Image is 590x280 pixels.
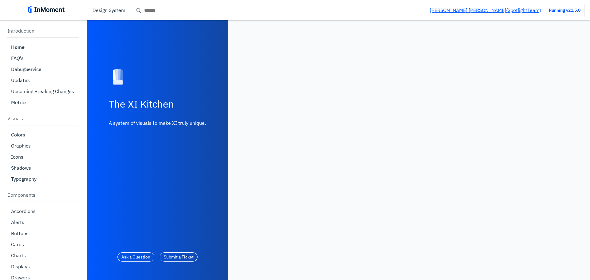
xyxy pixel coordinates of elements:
p: DebugService [11,66,41,72]
p: FAQ's [11,55,24,61]
p: Shadows [11,165,31,171]
p: Alerts [11,219,24,225]
p: Upcoming Breaking Changes [11,88,74,94]
p: Icons [11,154,23,160]
p: Accordions [11,208,36,214]
p: Cards [11,241,24,247]
p: Typography [11,176,37,182]
p: Design System [92,7,125,13]
p: Visuals [7,115,79,121]
p: Buttons [11,230,29,236]
p: Updates [11,77,30,83]
a: [PERSON_NAME].[PERSON_NAME](SpotlightTeam) [430,7,541,13]
button: Submit a Ticket [160,252,198,262]
b: Home [11,44,25,50]
p: Charts [11,252,26,258]
p: Metrics [11,99,28,105]
p: Components [7,192,79,198]
img: inmoment_main_full_color [28,6,65,13]
img: kitchen [109,68,127,87]
a: Running v21.5.0 [549,7,580,13]
h2: The XI Kitchen [109,98,206,111]
input: Search [131,5,426,16]
pre: Ask a Question [121,254,150,260]
span: search icon [135,6,142,14]
button: Ask a Question [117,252,154,262]
p: Graphics [11,143,31,149]
p: A system of visuals to make XI truly unique. [109,120,206,126]
pre: Submit a Ticket [164,254,194,260]
p: Colors [11,132,25,138]
p: Displays [11,263,30,270]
